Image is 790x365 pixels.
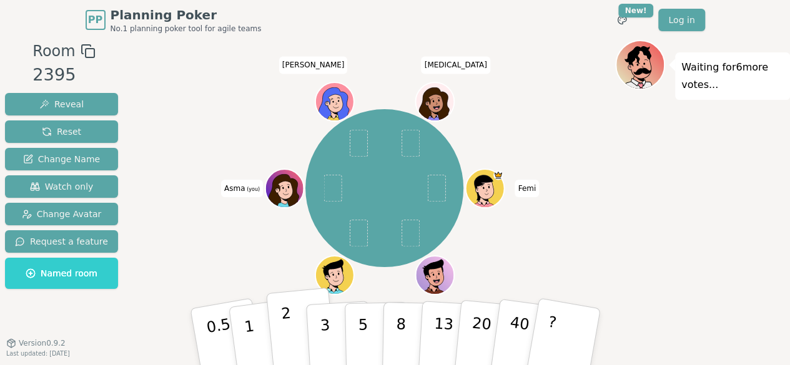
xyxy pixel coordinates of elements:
[30,180,94,193] span: Watch only
[5,120,118,143] button: Reset
[86,6,262,34] a: PPPlanning PokerNo.1 planning poker tool for agile teams
[658,9,704,31] a: Log in
[279,56,348,74] span: Click to change your name
[245,187,260,192] span: (you)
[32,62,95,88] div: 2395
[111,6,262,24] span: Planning Poker
[111,24,262,34] span: No.1 planning poker tool for agile teams
[515,180,539,197] span: Click to change your name
[5,203,118,225] button: Change Avatar
[5,175,118,198] button: Watch only
[493,170,503,180] span: Femi is the host
[6,338,66,348] button: Version0.9.2
[681,59,784,94] p: Waiting for 6 more votes...
[88,12,102,27] span: PP
[23,153,100,165] span: Change Name
[5,230,118,253] button: Request a feature
[618,4,654,17] div: New!
[19,338,66,348] span: Version 0.9.2
[5,93,118,115] button: Reveal
[221,180,263,197] span: Click to change your name
[5,258,118,289] button: Named room
[6,350,70,357] span: Last updated: [DATE]
[39,98,84,110] span: Reveal
[422,56,490,74] span: Click to change your name
[15,235,108,248] span: Request a feature
[32,40,75,62] span: Room
[266,170,302,207] button: Click to change your avatar
[26,267,97,280] span: Named room
[22,208,102,220] span: Change Avatar
[5,148,118,170] button: Change Name
[611,9,633,31] button: New!
[42,125,81,138] span: Reset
